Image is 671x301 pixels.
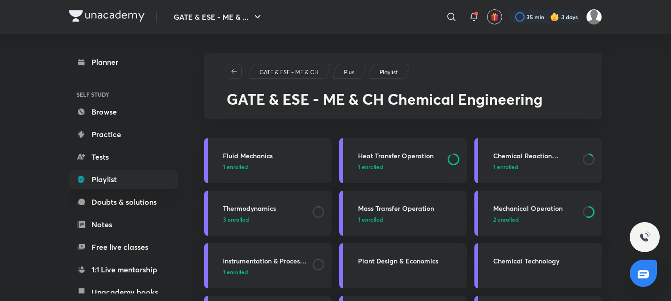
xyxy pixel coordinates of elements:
[69,10,145,22] img: Company Logo
[344,68,354,77] p: Plus
[474,191,602,236] a: Mechanical Operation2 enrolled
[69,193,178,211] a: Doubts & solutions
[223,256,307,266] h3: Instrumentation & Process Control
[69,170,178,189] a: Playlist
[550,12,559,22] img: streak
[490,13,499,21] img: avatar
[474,138,602,183] a: Chemical Reaction Engineering1 enrolled
[493,203,577,213] h3: Mechanical Operation
[358,162,383,171] span: 1 enrolled
[223,203,307,213] h3: Thermodynamics
[474,243,602,288] a: Chemical Technology
[493,151,577,161] h3: Chemical Reaction Engineering
[69,260,178,279] a: 1:1 Live mentorship
[380,68,397,77] p: Playlist
[223,162,248,171] span: 1 enrolled
[487,9,502,24] button: avatar
[69,238,178,256] a: Free live classes
[223,215,249,224] span: 3 enrolled
[69,86,178,102] h6: SELF STUDY
[586,9,602,25] img: Manasi Raut
[69,215,178,234] a: Notes
[493,256,596,266] h3: Chemical Technology
[204,191,332,236] a: Thermodynamics3 enrolled
[378,68,399,77] a: Playlist
[69,53,178,71] a: Planner
[358,256,461,266] h3: Plant Design & Economics
[343,68,356,77] a: Plus
[204,138,332,183] a: Fluid Mechanics1 enrolled
[168,8,269,26] button: GATE & ESE - ME & ...
[493,215,518,224] span: 2 enrolled
[258,68,320,77] a: GATE & ESE - ME & CH
[223,151,326,161] h3: Fluid Mechanics
[69,102,178,121] a: Browse
[223,268,248,276] span: 1 enrolled
[259,68,319,77] p: GATE & ESE - ME & CH
[358,151,442,161] h3: Heat Transfer Operation
[493,162,518,171] span: 1 enrolled
[204,243,332,288] a: Instrumentation & Process Control1 enrolled
[639,232,650,243] img: ttu
[358,203,461,213] h3: Mass Transfer Operation
[339,138,467,183] a: Heat Transfer Operation1 enrolled
[69,147,178,166] a: Tests
[339,191,467,236] a: Mass Transfer Operation1 enrolled
[358,215,383,224] span: 1 enrolled
[227,89,542,109] span: GATE & ESE - ME & CH Chemical Engineering
[339,243,467,288] a: Plant Design & Economics
[69,125,178,144] a: Practice
[69,10,145,24] a: Company Logo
